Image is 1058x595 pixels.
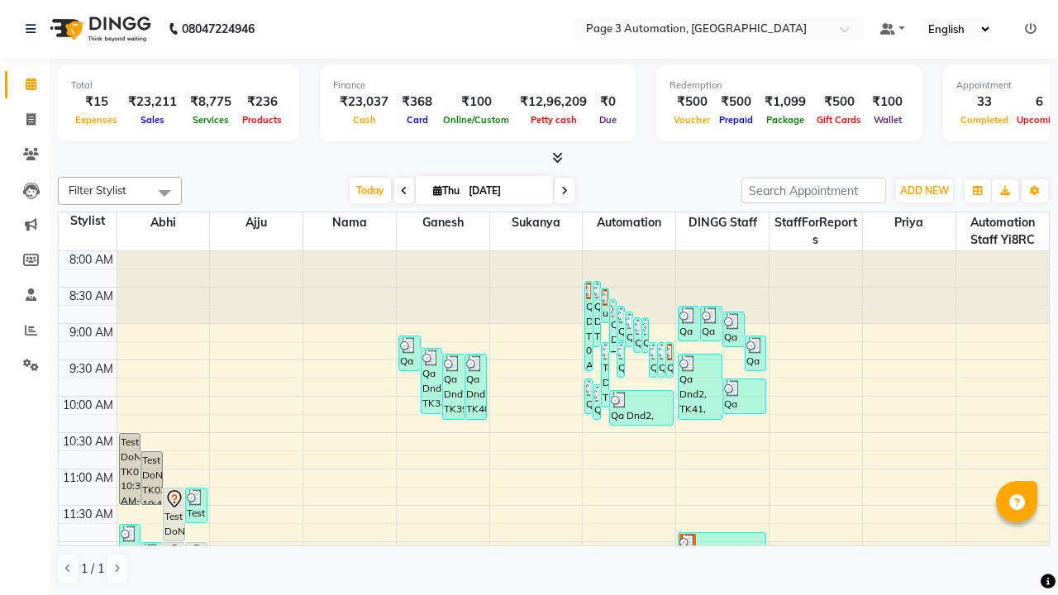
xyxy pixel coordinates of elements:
[122,93,183,112] div: ₹23,211
[593,93,622,112] div: ₹0
[865,93,909,112] div: ₹100
[210,212,303,233] span: Ajju
[758,93,813,112] div: ₹1,099
[714,93,758,112] div: ₹500
[59,212,117,230] div: Stylist
[186,543,207,595] div: Test DoNotDelete, TK06, 12:00 PM-12:45 PM, Hair Cut-Men
[956,212,1049,250] span: Automation Staff yi8RC
[723,312,744,346] div: Qa Dnd2, TK22, 08:50 AM-09:20 AM, Hair cut Below 12 years (Boy)
[585,282,592,370] div: Qa Dnd2, TK18, 08:25 AM-09:40 AM, Hair Cut By Expert-Men,Hair Cut-Men
[715,114,757,126] span: Prepaid
[610,391,673,425] div: Qa Dnd2, TK43, 09:55 AM-10:25 AM, Hair cut Below 12 years (Boy)
[66,251,117,269] div: 8:00 AM
[870,114,906,126] span: Wallet
[188,114,233,126] span: Services
[666,343,673,377] div: Qa Dnd2, TK30, 09:15 AM-09:45 AM, Hair cut Below 12 years (Boy)
[762,114,808,126] span: Package
[395,93,439,112] div: ₹368
[465,355,486,419] div: Qa Dnd2, TK40, 09:25 AM-10:20 AM, Special Hair Wash- Men
[403,114,432,126] span: Card
[679,355,722,419] div: Qa Dnd2, TK41, 09:25 AM-10:20 AM, Special Hair Wash- Men
[617,307,624,340] div: Qa Dnd2, TK19, 08:45 AM-09:15 AM, Hair cut Below 12 years (Boy)
[60,542,117,559] div: 12:00 PM
[602,343,608,407] div: Test DoNotDelete, TK35, 09:15 AM-10:10 AM, Special Hair Wash- Men
[670,114,714,126] span: Voucher
[66,360,117,378] div: 9:30 AM
[333,79,622,93] div: Finance
[513,93,593,112] div: ₹12,96,209
[626,312,632,346] div: Qa Dnd2, TK24, 08:50 AM-09:20 AM, Hair Cut By Expert-Men
[42,6,155,52] img: logo
[723,379,766,413] div: Qa Dnd2, TK36, 09:45 AM-10:15 AM, Hair cut Below 12 years (Boy)
[464,178,546,203] input: 2025-09-04
[422,349,442,413] div: Qa Dnd2, TK38, 09:20 AM-10:15 AM, Special Hair Wash- Men
[120,525,141,577] div: Test DoNotDelete, TK14, 11:45 AM-12:30 PM, Hair Cut-Men
[610,300,617,352] div: Qa Dnd2, TK27, 08:40 AM-09:25 AM, Hair Cut-Men
[60,433,117,450] div: 10:30 AM
[71,93,122,112] div: ₹15
[60,397,117,414] div: 10:00 AM
[634,318,641,352] div: Qa Dnd2, TK25, 08:55 AM-09:25 AM, Hair Cut By Expert-Men
[896,179,953,202] button: ADD NEW
[439,93,513,112] div: ₹100
[60,506,117,523] div: 11:30 AM
[71,114,122,126] span: Expenses
[863,212,956,233] span: Priya
[443,355,464,419] div: Qa Dnd2, TK39, 09:25 AM-10:20 AM, Special Hair Wash- Men
[593,385,600,419] div: Qa Dnd2, TK42, 09:50 AM-10:20 AM, Hair cut Below 12 years (Boy)
[71,79,286,93] div: Total
[585,379,592,413] div: Qa Dnd2, TK37, 09:45 AM-10:15 AM, Hair Cut By Expert-Men
[66,324,117,341] div: 9:00 AM
[583,212,675,233] span: Automation
[670,93,714,112] div: ₹500
[770,212,862,250] span: StaffForReports
[120,434,141,504] div: Test DoNotDelete, TK02, 10:30 AM-11:30 AM, Hair Cut-Women
[490,212,583,233] span: Sukanya
[527,114,581,126] span: Petty cash
[164,488,184,540] div: Test DoNotDelete, TK09, 11:15 AM-12:00 PM, Hair Cut-Men
[593,282,600,346] div: Qa Dnd2, TK23, 08:25 AM-09:20 AM, Special Hair Wash- Men
[303,212,396,233] span: Nama
[900,184,949,197] span: ADD NEW
[60,469,117,487] div: 11:00 AM
[701,307,722,340] div: Qa Dnd2, TK21, 08:45 AM-09:15 AM, Hair Cut By Expert-Men
[595,114,621,126] span: Due
[670,79,909,93] div: Redemption
[69,183,126,197] span: Filter Stylist
[956,93,1013,112] div: 33
[813,93,865,112] div: ₹500
[349,114,380,126] span: Cash
[602,288,608,322] div: undefined, TK17, 08:30 AM-09:00 AM, Hair cut Below 12 years (Boy)
[956,114,1013,126] span: Completed
[399,336,420,370] div: Qa Dnd2, TK28, 09:10 AM-09:40 AM, Hair cut Below 12 years (Boy)
[333,93,395,112] div: ₹23,037
[182,6,255,52] b: 08047224946
[642,318,649,352] div: Qa Dnd2, TK26, 08:55 AM-09:25 AM, Hair Cut By Expert-Men
[183,93,238,112] div: ₹8,775
[397,212,489,233] span: Ganesh
[81,560,104,578] span: 1 / 1
[813,114,865,126] span: Gift Cards
[679,533,765,567] div: undefined, TK34, 11:52 AM-12:22 PM, Hair Cut-Men
[650,343,656,377] div: Qa Dnd2, TK32, 09:15 AM-09:45 AM, Hair cut Below 12 years (Boy)
[117,212,210,233] span: Abhi
[676,212,769,233] span: DINGG Staff
[141,452,162,504] div: Test DoNotDelete, TK03, 10:45 AM-11:30 AM, Hair Cut-Men
[746,336,766,370] div: Qa Dnd2, TK29, 09:10 AM-09:40 AM, Hair cut Below 12 years (Boy)
[741,178,886,203] input: Search Appointment
[617,343,624,377] div: Qa Dnd2, TK31, 09:15 AM-09:45 AM, Hair cut Below 12 years (Boy)
[679,307,699,340] div: Qa Dnd2, TK20, 08:45 AM-09:15 AM, Hair Cut By Expert-Men
[186,488,207,522] div: Test DoNotDelete, TK12, 11:15 AM-11:45 AM, Hair Cut By Expert-Men
[66,288,117,305] div: 8:30 AM
[439,114,513,126] span: Online/Custom
[136,114,169,126] span: Sales
[238,93,286,112] div: ₹236
[658,343,665,377] div: Qa Dnd2, TK33, 09:15 AM-09:45 AM, Hair cut Below 12 years (Boy)
[350,178,391,203] span: Today
[429,184,464,197] span: Thu
[238,114,286,126] span: Products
